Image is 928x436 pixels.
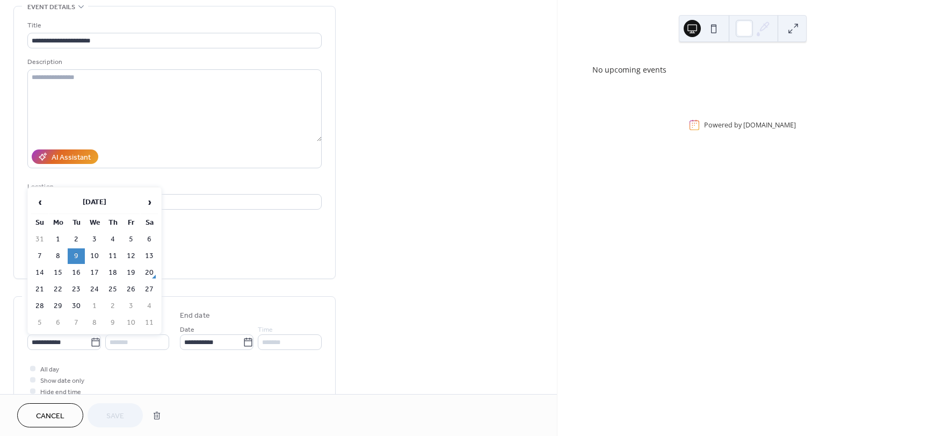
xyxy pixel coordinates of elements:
div: AI Assistant [52,152,91,163]
td: 3 [122,298,140,314]
td: 2 [68,232,85,247]
td: 10 [122,315,140,331]
td: 4 [104,232,121,247]
td: 30 [68,298,85,314]
td: 1 [49,232,67,247]
td: 11 [141,315,158,331]
td: 9 [104,315,121,331]
td: 19 [122,265,140,281]
th: Su [31,215,48,231]
a: [DOMAIN_NAME] [743,120,796,130]
td: 13 [141,248,158,264]
div: Powered by [704,120,796,130]
span: Show date only [40,375,84,387]
th: Fr [122,215,140,231]
span: Time [258,324,273,335]
td: 12 [122,248,140,264]
span: Event details [27,2,75,13]
td: 25 [104,282,121,297]
td: 8 [86,315,103,331]
td: 1 [86,298,103,314]
td: 26 [122,282,140,297]
td: 7 [68,315,85,331]
td: 22 [49,282,67,297]
th: Th [104,215,121,231]
span: Date [180,324,194,335]
div: End date [180,310,210,321]
button: AI Assistant [32,149,98,164]
td: 10 [86,248,103,264]
td: 28 [31,298,48,314]
button: Cancel [17,403,83,427]
th: Mo [49,215,67,231]
td: 29 [49,298,67,314]
td: 21 [31,282,48,297]
span: ‹ [32,191,48,213]
td: 6 [49,315,67,331]
td: 23 [68,282,85,297]
span: All day [40,364,59,375]
span: › [141,191,157,213]
td: 20 [141,265,158,281]
td: 5 [122,232,140,247]
td: 2 [104,298,121,314]
td: 17 [86,265,103,281]
td: 11 [104,248,121,264]
div: Description [27,56,320,68]
th: Tu [68,215,85,231]
td: 16 [68,265,85,281]
th: Sa [141,215,158,231]
td: 7 [31,248,48,264]
td: 18 [104,265,121,281]
td: 3 [86,232,103,247]
span: Cancel [36,411,64,422]
span: Time [105,324,120,335]
td: 6 [141,232,158,247]
div: Location [27,181,320,192]
td: 31 [31,232,48,247]
span: Hide end time [40,387,81,398]
td: 14 [31,265,48,281]
td: 8 [49,248,67,264]
td: 9 [68,248,85,264]
td: 15 [49,265,67,281]
th: [DATE] [49,191,140,214]
td: 4 [141,298,158,314]
div: No upcoming events [592,64,893,75]
td: 5 [31,315,48,331]
div: Title [27,20,320,31]
td: 27 [141,282,158,297]
th: We [86,215,103,231]
td: 24 [86,282,103,297]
